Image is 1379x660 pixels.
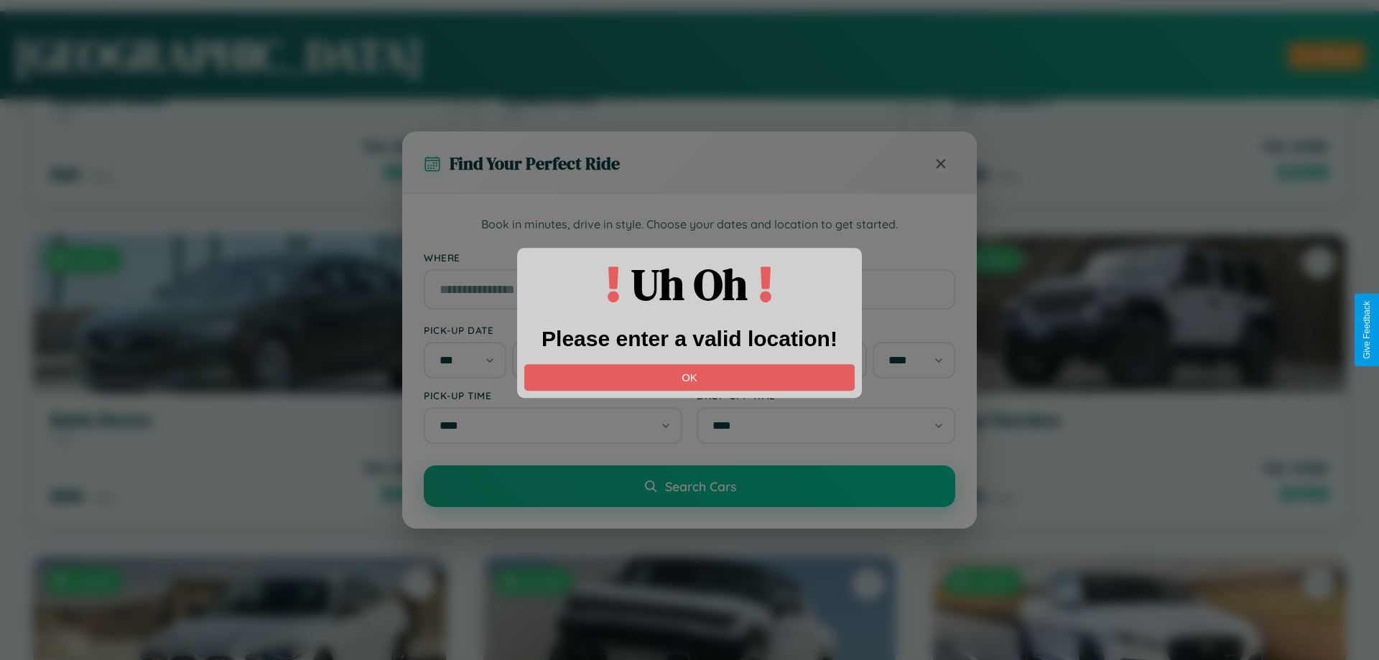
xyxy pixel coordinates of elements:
[424,251,955,264] label: Where
[450,152,620,175] h3: Find Your Perfect Ride
[665,478,736,494] span: Search Cars
[697,324,955,336] label: Drop-off Date
[424,389,682,401] label: Pick-up Time
[424,324,682,336] label: Pick-up Date
[424,215,955,234] p: Book in minutes, drive in style. Choose your dates and location to get started.
[697,389,955,401] label: Drop-off Time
